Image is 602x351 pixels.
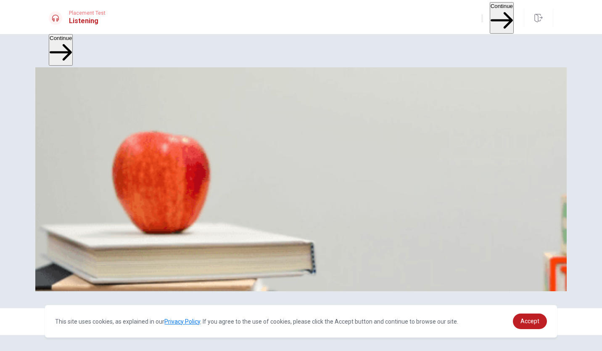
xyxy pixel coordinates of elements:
a: Privacy Policy [164,318,200,325]
span: This site uses cookies, as explained in our . If you agree to the use of cookies, please click th... [55,318,458,325]
a: dismiss cookie message [513,314,547,329]
img: Discussing Fitness Goals [35,67,567,291]
div: cookieconsent [45,305,557,338]
span: Accept [520,318,539,324]
button: Continue [49,34,73,66]
span: Placement Test [69,10,106,16]
h1: Listening [69,16,106,26]
button: Continue [490,2,514,34]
